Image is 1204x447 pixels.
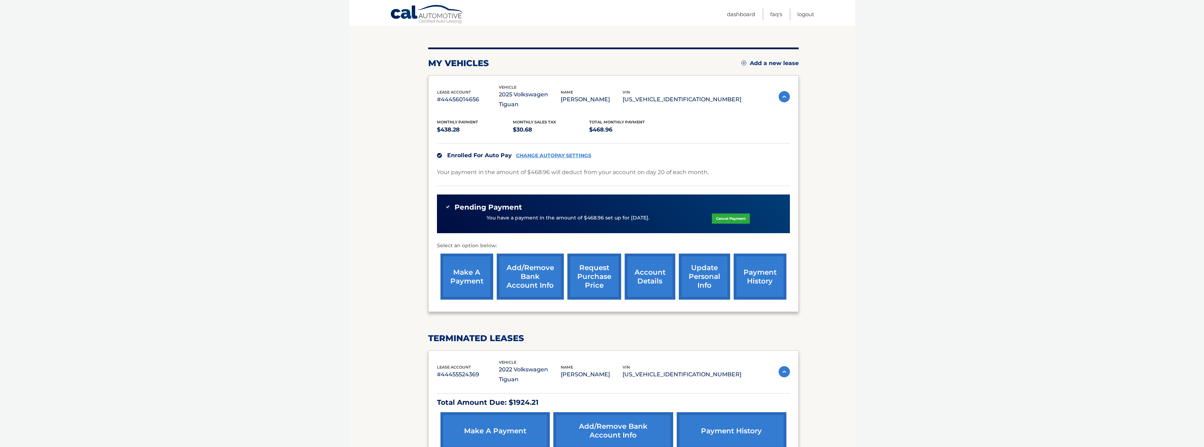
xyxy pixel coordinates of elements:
[437,167,709,177] p: Your payment in the amount of $468.96 will deduct from your account on day 20 of each month.
[623,95,741,104] p: [US_VEHICLE_IDENTIFICATION_NUMBER]
[734,254,786,300] a: payment history
[770,8,782,20] a: FAQ's
[712,213,750,224] a: Cancel Payment
[741,60,746,65] img: add.svg
[727,8,755,20] a: Dashboard
[561,365,573,370] span: name
[623,365,630,370] span: vin
[437,396,790,409] p: Total Amount Due: $1924.21
[437,365,471,370] span: lease account
[679,254,730,300] a: update personal info
[437,242,790,250] p: Select an option below:
[437,90,471,95] span: lease account
[440,254,493,300] a: make a payment
[428,333,799,344] h2: terminated leases
[589,120,645,124] span: Total Monthly Payment
[499,365,561,384] p: 2022 Volkswagen Tiguan
[428,58,489,69] h2: my vehicles
[499,90,561,109] p: 2025 Volkswagen Tiguan
[499,360,516,365] span: vehicle
[513,120,556,124] span: Monthly sales Tax
[589,125,665,135] p: $468.96
[499,85,516,90] span: vehicle
[797,8,814,20] a: Logout
[487,214,649,222] p: You have a payment in the amount of $468.96 set up for [DATE].
[625,254,675,300] a: account details
[447,152,512,159] span: Enrolled For Auto Pay
[567,254,621,300] a: request purchase price
[437,125,513,135] p: $438.28
[561,90,573,95] span: name
[390,5,464,25] a: Cal Automotive
[561,95,623,104] p: [PERSON_NAME]
[561,370,623,379] p: [PERSON_NAME]
[437,153,442,158] img: check.svg
[513,125,589,135] p: $30.68
[779,366,790,377] img: accordion-active.svg
[779,91,790,102] img: accordion-active.svg
[516,153,591,159] a: CHANGE AUTOPAY SETTINGS
[445,204,450,209] img: check-green.svg
[437,370,499,379] p: #44455524369
[623,90,630,95] span: vin
[437,95,499,104] p: #44456014656
[497,254,564,300] a: Add/Remove bank account info
[455,203,522,212] span: Pending Payment
[437,120,478,124] span: Monthly Payment
[623,370,741,379] p: [US_VEHICLE_IDENTIFICATION_NUMBER]
[741,60,799,67] a: Add a new lease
